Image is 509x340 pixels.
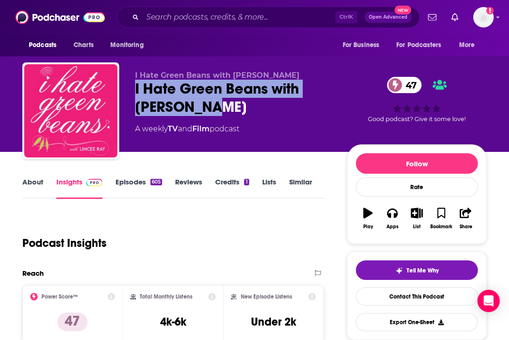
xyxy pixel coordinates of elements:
[41,293,78,300] h2: Power Score™
[178,124,192,133] span: and
[395,267,403,274] img: tell me why sparkle
[86,179,102,186] img: Podchaser Pro
[57,313,88,331] p: 47
[380,202,404,235] button: Apps
[168,124,178,133] a: TV
[347,71,487,129] div: 47Good podcast? Give it some love!
[387,224,399,230] div: Apps
[56,177,102,199] a: InsightsPodchaser Pro
[335,11,357,23] span: Ctrl K
[115,177,162,199] a: Episodes605
[22,236,107,250] h1: Podcast Insights
[459,39,475,52] span: More
[244,179,249,185] div: 1
[473,7,494,27] span: Logged in as dmessina
[356,313,478,331] button: Export One-Sheet
[251,315,296,329] h3: Under 2k
[396,77,421,93] span: 47
[215,177,249,199] a: Credits1
[22,36,68,54] button: open menu
[175,177,202,199] a: Reviews
[22,177,43,199] a: About
[356,202,380,235] button: Play
[413,224,421,230] div: List
[135,71,299,80] span: I Hate Green Beans with [PERSON_NAME]
[240,293,292,300] h2: New Episode Listens
[365,12,412,23] button: Open AdvancedNew
[424,9,440,25] a: Show notifications dropdown
[192,124,210,133] a: Film
[448,9,462,25] a: Show notifications dropdown
[117,7,420,28] div: Search podcasts, credits, & more...
[22,269,44,278] h2: Reach
[356,287,478,306] a: Contact This Podcast
[390,36,455,54] button: open menu
[160,315,186,329] h3: 4k-6k
[342,39,379,52] span: For Business
[477,290,500,312] div: Open Intercom Messenger
[110,39,143,52] span: Monitoring
[356,177,478,197] div: Rate
[289,177,312,199] a: Similar
[429,202,453,235] button: Bookmark
[29,39,56,52] span: Podcasts
[143,10,335,25] input: Search podcasts, credits, & more...
[453,36,487,54] button: open menu
[430,224,452,230] div: Bookmark
[369,15,407,20] span: Open Advanced
[24,64,117,157] img: I Hate Green Beans with Lincee Ray
[407,267,439,274] span: Tell Me Why
[336,36,391,54] button: open menu
[396,39,441,52] span: For Podcasters
[387,77,421,93] a: 47
[454,202,478,235] button: Share
[473,7,494,27] button: Show profile menu
[356,260,478,280] button: tell me why sparkleTell Me Why
[363,224,373,230] div: Play
[135,123,239,135] div: A weekly podcast
[473,7,494,27] img: User Profile
[68,36,99,54] a: Charts
[356,153,478,174] button: Follow
[150,179,162,185] div: 605
[486,7,494,14] svg: Add a profile image
[394,6,411,14] span: New
[15,8,105,26] img: Podchaser - Follow, Share and Rate Podcasts
[74,39,94,52] span: Charts
[262,177,276,199] a: Lists
[459,224,472,230] div: Share
[368,116,466,122] span: Good podcast? Give it some love!
[140,293,192,300] h2: Total Monthly Listens
[405,202,429,235] button: List
[104,36,156,54] button: open menu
